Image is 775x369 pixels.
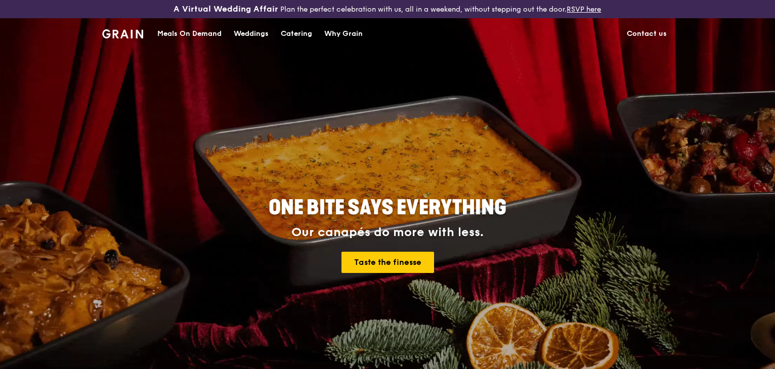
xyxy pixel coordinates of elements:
[102,18,143,48] a: GrainGrain
[318,19,369,49] a: Why Grain
[324,19,363,49] div: Why Grain
[269,196,506,220] span: ONE BITE SAYS EVERYTHING
[129,4,645,14] div: Plan the perfect celebration with us, all in a weekend, without stepping out the door.
[234,19,269,49] div: Weddings
[157,19,222,49] div: Meals On Demand
[281,19,312,49] div: Catering
[341,252,434,273] a: Taste the finesse
[621,19,673,49] a: Contact us
[567,5,601,14] a: RSVP here
[228,19,275,49] a: Weddings
[205,225,570,240] div: Our canapés do more with less.
[275,19,318,49] a: Catering
[174,4,278,14] h3: A Virtual Wedding Affair
[102,29,143,38] img: Grain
